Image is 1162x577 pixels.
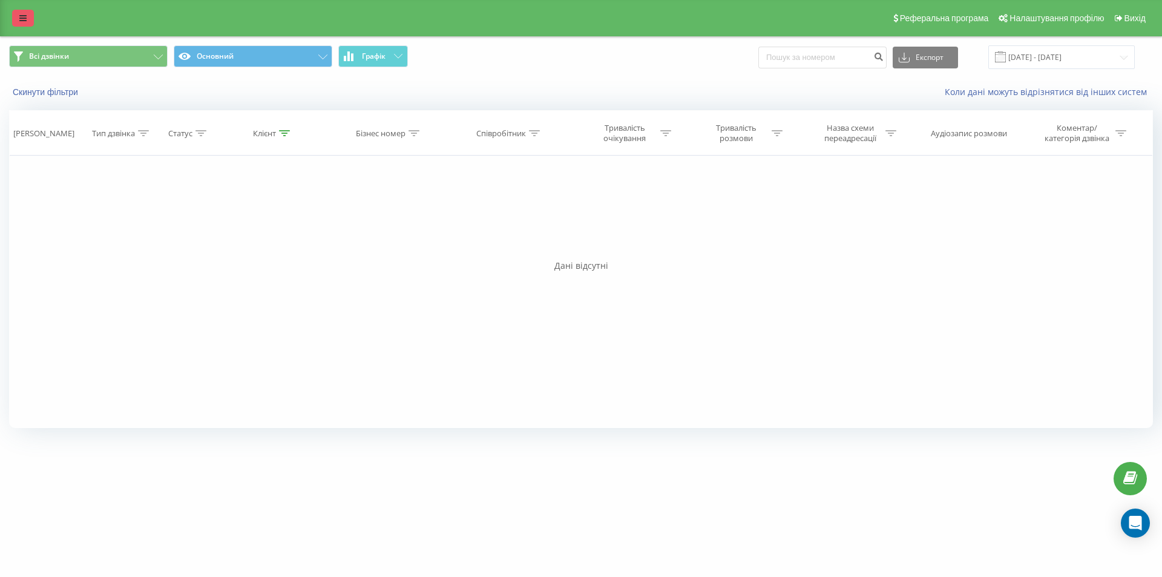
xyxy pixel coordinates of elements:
button: Скинути фільтри [9,87,84,97]
div: Дані відсутні [9,260,1153,272]
div: Бізнес номер [356,128,405,139]
div: Коментар/категорія дзвінка [1042,123,1112,143]
button: Основний [174,45,332,67]
div: Статус [168,128,192,139]
input: Пошук за номером [758,47,887,68]
div: Назва схеми переадресації [818,123,882,143]
button: Експорт [893,47,958,68]
span: Всі дзвінки [29,51,69,61]
div: Open Intercom Messenger [1121,509,1150,538]
div: Тривалість очікування [592,123,657,143]
button: Графік [338,45,408,67]
span: Реферальна програма [900,13,989,23]
span: Вихід [1124,13,1146,23]
div: Клієнт [253,128,276,139]
div: Співробітник [476,128,526,139]
span: Налаштування профілю [1009,13,1104,23]
a: Коли дані можуть відрізнятися вiд інших систем [945,86,1153,97]
div: [PERSON_NAME] [13,128,74,139]
div: Аудіозапис розмови [931,128,1007,139]
span: Графік [362,52,386,61]
div: Тривалість розмови [704,123,769,143]
button: Всі дзвінки [9,45,168,67]
div: Тип дзвінка [92,128,135,139]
